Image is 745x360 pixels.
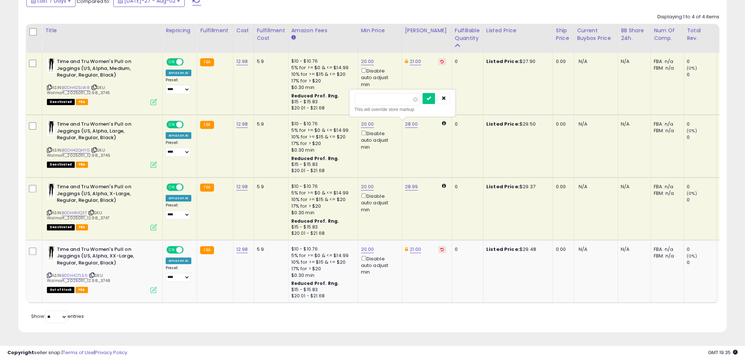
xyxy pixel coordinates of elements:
[361,183,374,190] a: 20.00
[47,162,75,168] span: All listings that are unavailable for purchase on Amazon for any reason other than out-of-stock
[361,246,374,253] a: 20.00
[166,78,191,94] div: Preset:
[291,203,352,209] div: 17% for > $20
[47,85,110,96] span: | SKU: Walmart_20250111_12.98_3745
[236,183,248,190] a: 12.98
[47,210,110,221] span: | SKU: Walmart_20250111_12.98_3747
[410,246,421,253] a: 21.00
[47,147,111,158] span: | SKU: Walmart_20250111_12.98_3746
[486,183,547,190] div: $29.37
[236,58,248,65] a: 12.98
[687,128,697,134] small: (0%)
[687,58,716,65] div: 0
[200,121,214,129] small: FBA
[455,121,477,127] div: 0
[291,287,352,293] div: $15 - $15.83
[486,183,520,190] b: Listed Price:
[167,247,176,253] span: ON
[361,27,399,34] div: Min Price
[166,140,191,157] div: Preset:
[200,183,214,192] small: FBA
[200,58,214,66] small: FBA
[621,183,645,190] div: N/A
[657,14,719,21] div: Displaying 1 to 4 of 4 items
[47,246,55,261] img: 313YdsQv8gL._SL40_.jpg
[654,121,678,127] div: FBA: n/a
[291,230,352,237] div: $20.01 - $21.68
[556,183,568,190] div: 0.00
[291,218,339,224] b: Reduced Prof. Rng.
[291,266,352,272] div: 17% for > $20
[579,246,587,253] span: N/A
[687,197,716,203] div: 0
[200,246,214,254] small: FBA
[361,58,374,65] a: 20.00
[621,58,645,65] div: N/A
[45,27,159,34] div: Title
[291,147,352,153] div: $0.30 min
[440,60,444,63] i: Revert to store-level Dynamic Max Price
[654,127,678,134] div: FBM: n/a
[687,71,716,78] div: 0
[291,224,352,230] div: $15 - $15.83
[257,183,283,190] div: 5.9
[47,287,74,293] span: All listings that are currently out of stock and unavailable for purchase on Amazon
[687,65,697,71] small: (0%)
[486,246,547,253] div: $29.48
[442,121,446,126] i: Calculated using Dynamic Max Price.
[455,246,477,253] div: 0
[166,203,191,219] div: Preset:
[291,27,355,34] div: Amazon Fees
[182,122,194,128] span: OFF
[687,246,716,253] div: 0
[167,122,176,128] span: ON
[687,134,716,141] div: 0
[621,121,645,127] div: N/A
[62,147,90,153] a: B0DH42QHYG
[291,58,352,64] div: $10 - $10.76
[708,349,738,356] span: 2025-08-10 19:35 GMT
[47,58,157,104] div: ASIN:
[182,59,194,65] span: OFF
[166,195,191,201] div: Amazon AI
[291,121,352,127] div: $10 - $10.76
[361,67,396,88] div: Disable auto adjust min
[579,183,587,190] span: N/A
[291,280,339,286] b: Reduced Prof. Rng.
[166,132,191,139] div: Amazon AI
[291,209,352,216] div: $0.30 min
[57,121,146,143] b: Time and Tru Women's Pull on Jeggings (US, Alpha, Large, Regular, Regular, Black)
[556,27,571,42] div: Ship Price
[57,246,146,268] b: Time and Tru Women's Pull on Jeggings (US, Alpha, XX-Large, Regular, Regular, Black)
[410,58,421,65] a: 21.00
[236,27,251,34] div: Cost
[405,59,408,64] i: This overrides the store level Dynamic Max Price for this listing
[257,121,283,127] div: 5.9
[579,120,587,127] span: N/A
[654,27,681,42] div: Num of Comp.
[291,168,352,174] div: $20.01 - $21.68
[291,34,296,41] small: Amazon Fees.
[687,259,716,266] div: 0
[291,64,352,71] div: 5% for >= $0 & <= $14.99
[486,58,520,65] b: Listed Price:
[556,121,568,127] div: 0.00
[63,349,94,356] a: Terms of Use
[687,121,716,127] div: 0
[291,246,352,252] div: $10 - $10.76
[76,224,88,230] span: FBA
[405,183,418,190] a: 28.99
[236,120,248,128] a: 12.98
[687,253,697,259] small: (0%)
[76,162,88,168] span: FBA
[291,155,339,162] b: Reduced Prof. Rng.
[257,246,283,253] div: 5.9
[47,58,55,73] img: 313YdsQv8gL._SL40_.jpg
[654,183,678,190] div: FBA: n/a
[361,255,396,276] div: Disable auto adjust min
[687,190,697,196] small: (0%)
[486,58,547,65] div: $27.90
[291,134,352,140] div: 10% for >= $15 & <= $20
[621,27,648,42] div: BB Share 24h.
[291,252,352,259] div: 5% for >= $0 & <= $14.99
